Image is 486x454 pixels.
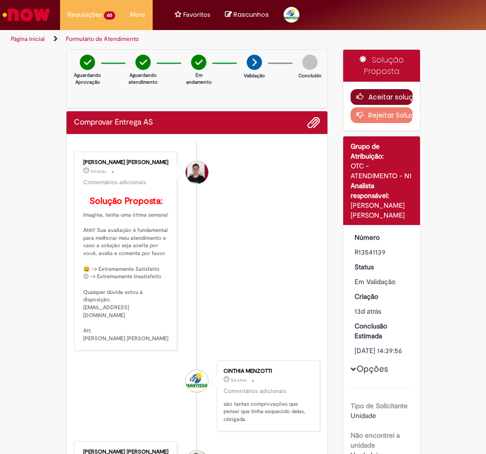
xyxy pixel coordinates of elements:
span: Unidade [351,411,376,420]
div: CINTHIA MENZOTTI [224,368,310,374]
dt: Status [347,262,417,272]
b: Tipo de Solicitante [351,401,408,410]
time: 25/09/2025 09:12:57 [91,168,106,174]
span: 5d atrás [91,168,106,174]
p: Aguardando atendimento [129,72,158,86]
div: 16/09/2025 17:20:04 [355,306,409,316]
div: R13541139 [355,247,409,257]
div: OTC - ATENDIMENTO - N1 [351,161,413,181]
dt: Criação [347,292,417,301]
b: Solução Proposta: [90,195,162,207]
div: Em Validação [355,277,409,287]
span: 60 [104,11,115,20]
button: Aceitar solução [351,89,413,105]
small: Comentários adicionais [224,387,287,395]
ul: Trilhas de página [7,30,236,48]
p: Aguardando Aprovação [74,72,101,86]
a: No momento, sua lista de rascunhos tem 0 Itens [225,10,269,19]
img: check-circle-green.png [135,55,151,70]
p: Imagina, tenha uma ótima semana! Ahh!! Sua avaliação é fundamental para melhorar meu atendimento ... [83,196,169,343]
button: Rejeitar Solução [351,107,413,123]
p: são tantas comprovações que pensei que tinha esquecido delas, obrigada [224,400,310,423]
p: Em andamento [186,72,212,86]
time: 16/09/2025 17:20:04 [355,307,381,316]
a: Página inicial [11,35,45,43]
span: Rascunhos [233,10,269,19]
span: 13d atrás [355,307,381,316]
img: img-circle-grey.png [302,55,318,70]
img: arrow-next.png [247,55,262,70]
div: [PERSON_NAME] [PERSON_NAME] [351,200,413,220]
div: [PERSON_NAME] [PERSON_NAME] [83,160,169,165]
div: Grupo de Atribuição: [351,141,413,161]
div: [DATE] 14:39:56 [355,346,409,356]
p: Validação [244,72,265,79]
img: check-circle-green.png [191,55,206,70]
b: Não encontrei a unidade [351,431,400,450]
p: Concluído [298,72,322,79]
span: Requisições [67,10,102,20]
img: ServiceNow [1,5,52,25]
div: CINTHIA MENZOTTI [186,370,208,392]
div: Matheus Henrique Drudi [186,161,208,184]
h2: Comprovar Entrega AS Histórico de tíquete [74,118,153,127]
dt: Conclusão Estimada [347,321,417,341]
a: Formulário de Atendimento [66,35,139,43]
time: 25/09/2025 07:33:21 [231,377,247,383]
button: Adicionar anexos [307,116,320,129]
span: Favoritos [183,10,210,20]
span: More [130,10,145,20]
dt: Número [347,232,417,242]
small: Comentários adicionais [83,178,146,187]
span: 5d atrás [231,377,247,383]
div: Solução Proposta [343,50,420,82]
img: check-circle-green.png [80,55,95,70]
div: Analista responsável: [351,181,413,200]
